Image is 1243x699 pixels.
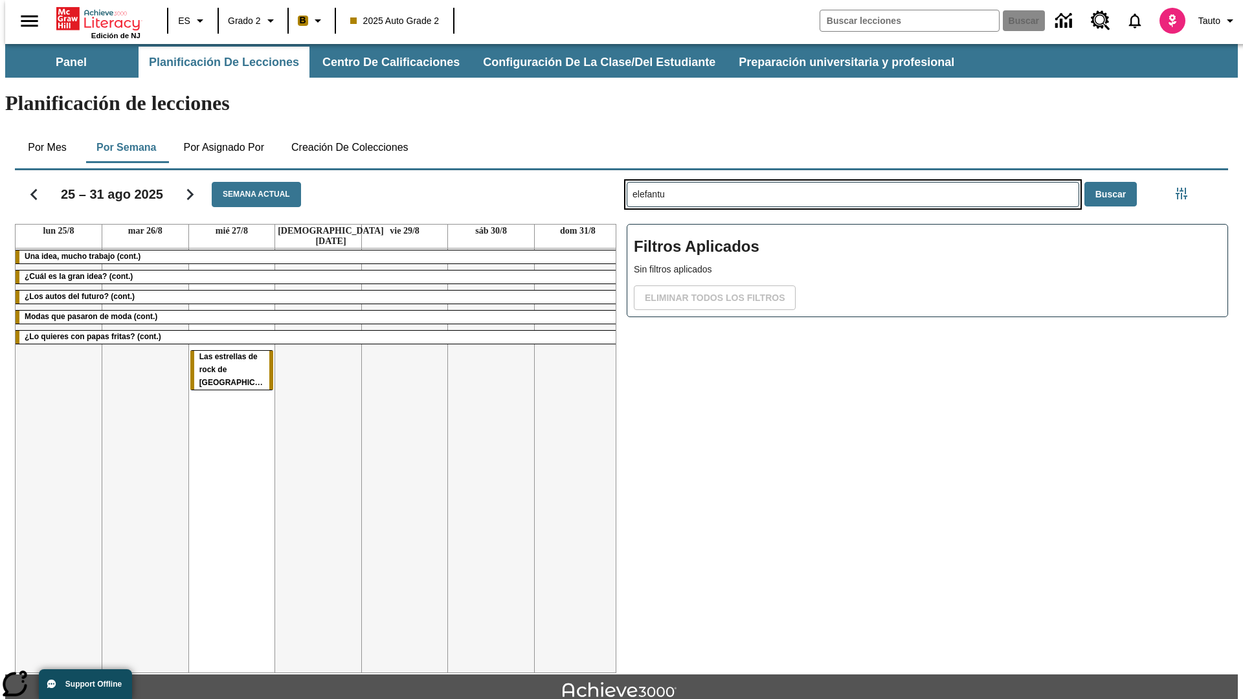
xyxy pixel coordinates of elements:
button: Lenguaje: ES, Selecciona un idioma [172,9,214,32]
div: Calendario [5,165,616,673]
button: Creación de colecciones [281,132,419,163]
a: 25 de agosto de 2025 [41,225,77,238]
a: 26 de agosto de 2025 [126,225,165,238]
div: ¿Cuál es la gran idea? (cont.) [16,271,621,283]
span: Support Offline [65,680,122,689]
div: Las estrellas de rock de Madagascar [190,351,274,390]
button: Preparación universitaria y profesional [728,47,965,78]
a: 29 de agosto de 2025 [387,225,422,238]
input: Buscar lecciones [627,183,1079,206]
button: Por semana [86,132,166,163]
span: Una idea, mucho trabajo (cont.) [25,252,140,261]
div: Subbarra de navegación [5,47,966,78]
span: Tauto [1198,14,1220,28]
span: Edición de NJ [91,32,140,39]
button: Semana actual [212,182,301,207]
a: Centro de recursos, Se abrirá en una pestaña nueva. [1083,3,1118,38]
button: Panel [6,47,136,78]
button: Planificación de lecciones [139,47,309,78]
button: Seguir [174,178,207,211]
button: Por asignado por [173,132,274,163]
div: Portada [56,5,140,39]
button: Centro de calificaciones [312,47,470,78]
div: ¿Los autos del futuro? (cont.) [16,291,621,304]
button: Regresar [17,178,50,211]
a: Portada [56,6,140,32]
span: 2025 Auto Grade 2 [350,14,440,28]
a: 30 de agosto de 2025 [473,225,510,238]
button: Menú lateral de filtros [1169,181,1194,206]
button: Abrir el menú lateral [10,2,49,40]
span: Las estrellas de rock de Madagascar [199,352,282,387]
span: ¿Lo quieres con papas fritas? (cont.) [25,332,161,341]
a: 27 de agosto de 2025 [213,225,251,238]
span: ¿Los autos del futuro? (cont.) [25,292,135,301]
span: Grado 2 [228,14,261,28]
div: Filtros Aplicados [627,224,1228,317]
span: ES [178,14,190,28]
img: avatar image [1159,8,1185,34]
div: Subbarra de navegación [5,44,1238,78]
span: ¿Cuál es la gran idea? (cont.) [25,272,133,281]
h1: Planificación de lecciones [5,91,1238,115]
div: ¿Lo quieres con papas fritas? (cont.) [16,331,621,344]
span: B [300,12,306,28]
a: 28 de agosto de 2025 [275,225,386,248]
button: Support Offline [39,669,132,699]
button: Grado: Grado 2, Elige un grado [223,9,284,32]
button: Boost El color de la clase es anaranjado claro. Cambiar el color de la clase. [293,9,331,32]
div: Modas que pasaron de moda (cont.) [16,311,621,324]
a: 31 de agosto de 2025 [557,225,598,238]
span: Modas que pasaron de moda (cont.) [25,312,157,321]
button: Configuración de la clase/del estudiante [473,47,726,78]
button: Buscar [1084,182,1137,207]
button: Por mes [15,132,80,163]
p: Sin filtros aplicados [634,263,1221,276]
a: Notificaciones [1118,4,1152,38]
button: Perfil/Configuración [1193,9,1243,32]
div: Una idea, mucho trabajo (cont.) [16,250,621,263]
a: Centro de información [1047,3,1083,39]
div: Buscar [616,165,1228,673]
h2: 25 – 31 ago 2025 [61,186,163,202]
input: Buscar campo [820,10,999,31]
h2: Filtros Aplicados [634,231,1221,263]
button: Escoja un nuevo avatar [1152,4,1193,38]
